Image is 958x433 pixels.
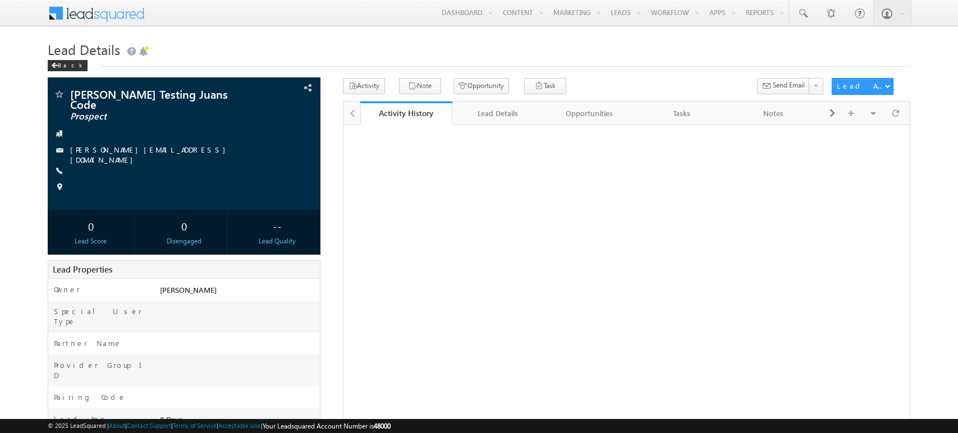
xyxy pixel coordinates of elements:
span: 48000 [374,422,391,430]
div: Lead Details [461,107,534,120]
div: Back [48,60,88,71]
button: Activity [343,78,385,94]
span: Lead Details [48,40,120,58]
button: Send Email [757,78,810,94]
div: Tasks [645,107,718,120]
label: Owner [54,284,80,294]
div: Lead Quality [237,236,318,246]
a: Notes [728,102,820,125]
a: Contact Support [127,422,171,429]
a: Lead Details [452,102,544,125]
div: 0 Days [157,414,320,430]
div: -- [237,215,318,236]
button: Task [524,78,566,94]
a: Tasks [636,102,728,125]
a: Activity History [360,102,452,125]
a: Terms of Service [173,422,217,429]
button: Opportunity [453,78,509,94]
div: Opportunities [553,107,626,120]
label: Provider Group ID [54,360,146,380]
label: Pairing Code [54,392,126,402]
a: Back [48,59,93,69]
button: Note [399,78,441,94]
div: Lead Score [51,236,131,246]
a: [PERSON_NAME][EMAIL_ADDRESS][DOMAIN_NAME] [70,145,231,164]
div: Lead Actions [837,81,884,91]
a: Opportunities [544,102,636,125]
label: Special User Type [54,306,146,326]
label: Partner Name [54,338,122,348]
span: Your Leadsquared Account Number is [263,422,391,430]
span: Send Email [773,80,805,90]
a: Acceptable Use [218,422,261,429]
span: © 2025 LeadSquared | | | | | [48,421,391,431]
label: Lead Age [54,414,107,424]
span: [PERSON_NAME] Testing Juans Code [70,89,240,109]
div: Disengaged [144,236,224,246]
div: Notes [737,107,810,120]
span: [PERSON_NAME] [160,285,217,294]
div: 0 [144,215,224,236]
button: Lead Actions [832,78,893,95]
div: Activity History [369,108,444,118]
div: 0 [51,215,131,236]
span: Lead Properties [53,264,112,275]
a: About [109,422,125,429]
span: Prospect [70,111,240,122]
